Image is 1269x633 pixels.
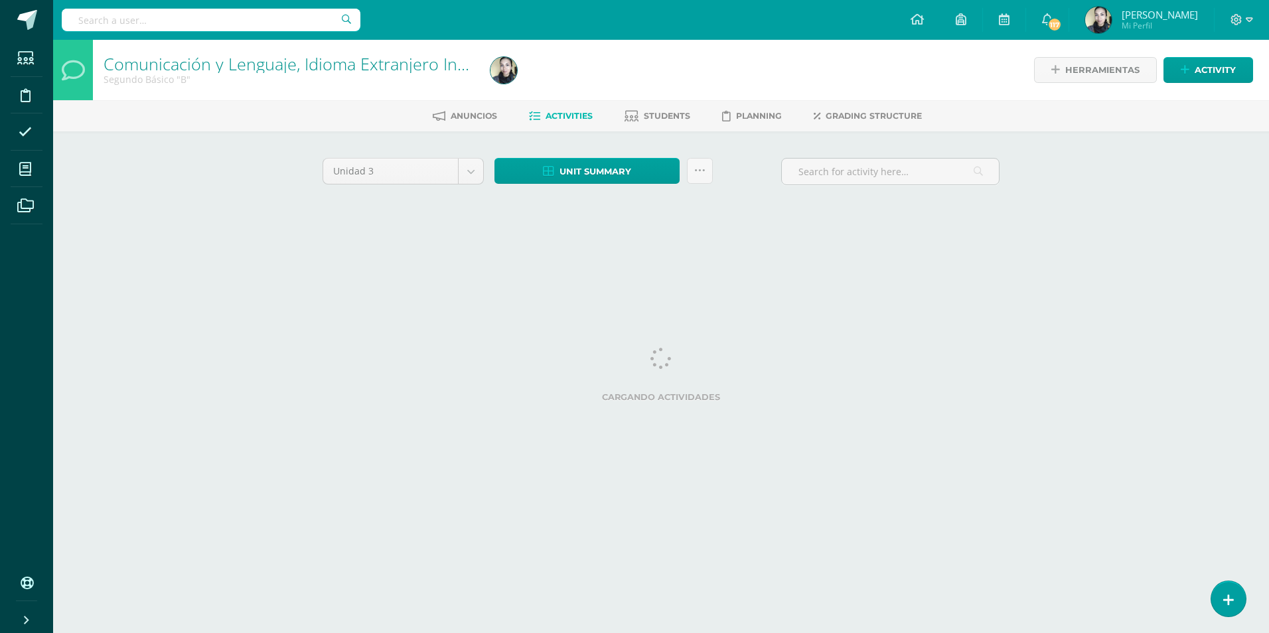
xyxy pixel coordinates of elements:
[644,111,690,121] span: Students
[1065,58,1140,82] span: Herramientas
[1163,57,1253,83] a: Activity
[1195,58,1236,82] span: Activity
[104,73,475,86] div: Segundo Básico 'B'
[104,54,475,73] h1: Comunicación y Lenguaje, Idioma Extranjero Inglés
[104,52,487,75] a: Comunicación y Lenguaje, Idioma Extranjero Inglés
[1085,7,1112,33] img: 464bce3dffee38d2bb2667354865907a.png
[625,105,690,127] a: Students
[1047,17,1062,32] span: 117
[451,111,497,121] span: Anuncios
[814,105,922,127] a: Grading structure
[62,9,360,31] input: Search a user…
[323,159,483,184] a: Unidad 3
[1034,57,1157,83] a: Herramientas
[529,105,593,127] a: Activities
[333,159,448,184] span: Unidad 3
[494,158,680,184] a: Unit summary
[782,159,999,184] input: Search for activity here…
[1122,8,1198,21] span: [PERSON_NAME]
[736,111,782,121] span: Planning
[560,159,631,184] span: Unit summary
[433,105,497,127] a: Anuncios
[826,111,922,121] span: Grading structure
[323,392,1000,402] label: Cargando actividades
[490,57,517,84] img: 464bce3dffee38d2bb2667354865907a.png
[1122,20,1198,31] span: Mi Perfil
[722,105,782,127] a: Planning
[546,111,593,121] span: Activities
